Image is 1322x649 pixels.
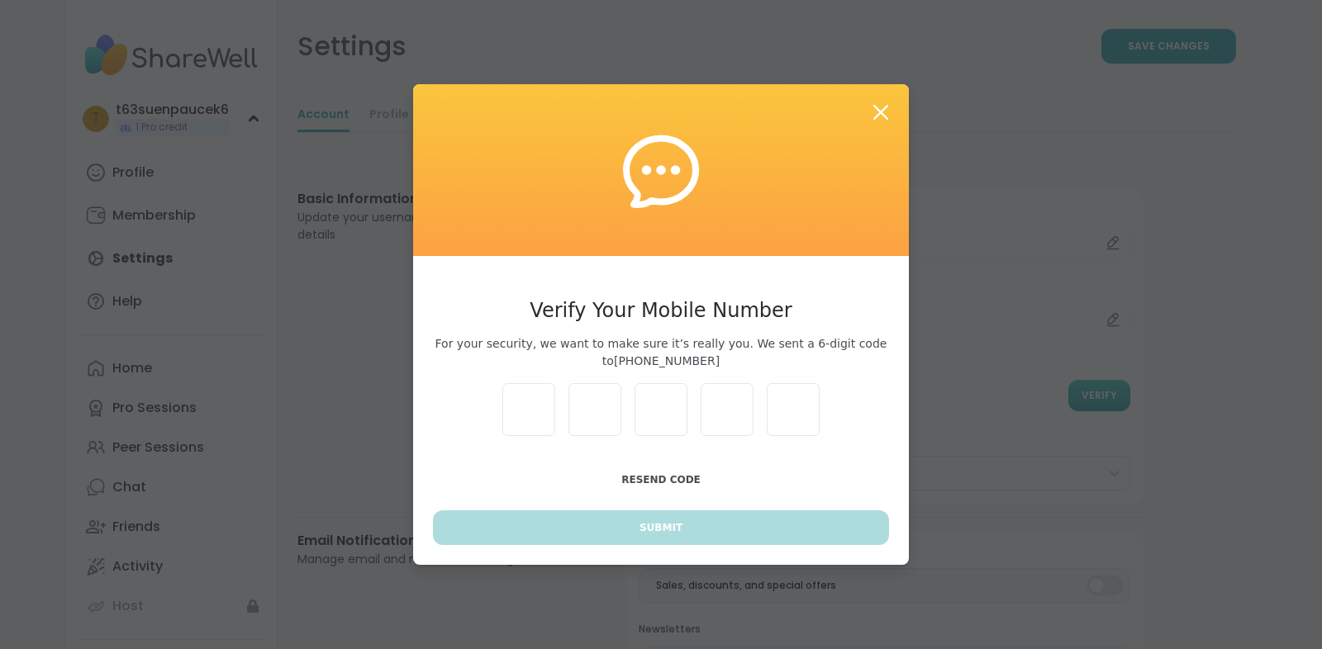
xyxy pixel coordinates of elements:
span: For your security, we want to make sure it’s really you. We sent a 6-digit code to [PHONE_NUMBER] [433,335,889,370]
span: Resend Code [621,474,701,486]
h3: Verify Your Mobile Number [433,296,889,325]
button: Submit [433,510,889,545]
span: Submit [640,520,682,535]
button: Resend Code [433,462,889,497]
